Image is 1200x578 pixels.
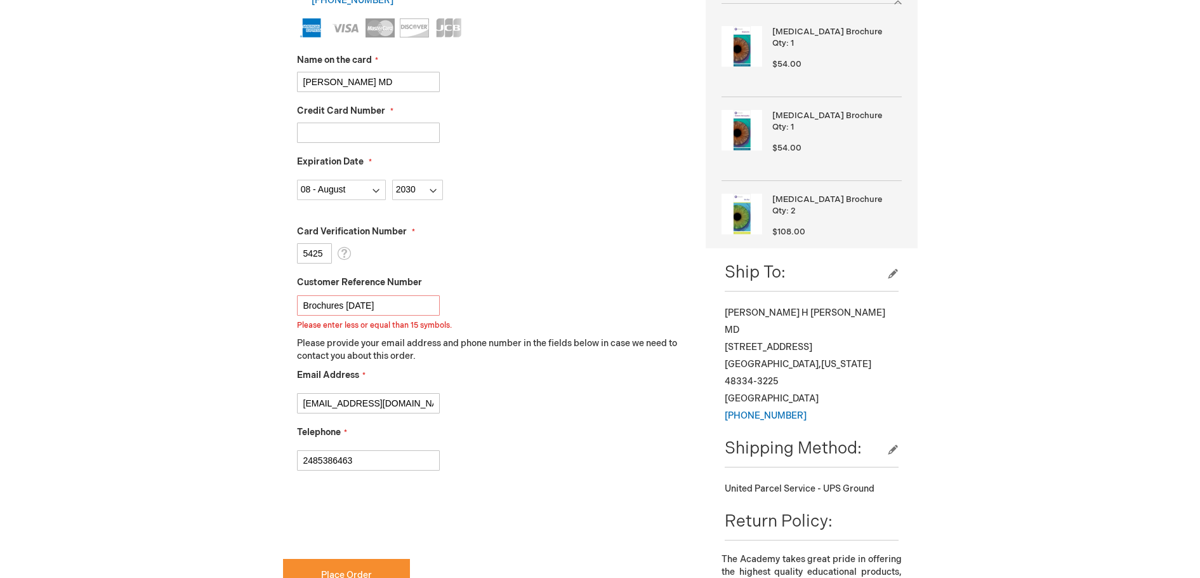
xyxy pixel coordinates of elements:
[297,105,385,116] span: Credit Card Number
[772,143,801,153] span: $54.00
[725,439,862,459] span: Shipping Method:
[400,18,429,37] img: Discover
[297,156,364,167] span: Expiration Date
[772,227,805,237] span: $108.00
[725,263,786,283] span: Ship To:
[772,110,898,122] strong: [MEDICAL_DATA] Brochure
[297,123,440,143] input: Credit Card Number
[772,38,786,48] span: Qty
[297,320,687,331] div: Please enter less or equal than 15 symbols.
[722,26,762,67] img: Blepharitis Brochure
[297,427,341,438] span: Telephone
[722,194,762,234] img: Dry Eye Brochure
[725,410,807,421] a: [PHONE_NUMBER]
[283,491,476,541] iframe: reCAPTCHA
[297,370,359,380] span: Email Address
[297,243,332,264] input: Card Verification Number
[366,18,395,37] img: MasterCard
[434,18,463,37] img: JCB
[725,512,833,532] span: Return Policy:
[297,226,407,237] span: Card Verification Number
[297,55,372,65] span: Name on the card
[772,194,898,206] strong: [MEDICAL_DATA] Brochure
[821,359,871,370] span: [US_STATE]
[725,304,898,424] div: [PERSON_NAME] H [PERSON_NAME] MD [STREET_ADDRESS] [GEOGRAPHIC_DATA] , 48334-3225 [GEOGRAPHIC_DATA]
[791,122,794,132] span: 1
[791,206,796,216] span: 2
[297,277,422,288] span: Customer Reference Number
[772,59,801,69] span: $54.00
[791,38,794,48] span: 1
[722,110,762,151] img: Diabetic Retinopathy Brochure
[772,206,786,216] span: Qty
[772,122,786,132] span: Qty
[772,26,898,38] strong: [MEDICAL_DATA] Brochure
[297,18,326,37] img: American Express
[331,18,360,37] img: Visa
[297,337,687,363] p: Please provide your email address and phone number in the fields below in case we need to contact...
[725,483,874,494] span: United Parcel Service - UPS Ground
